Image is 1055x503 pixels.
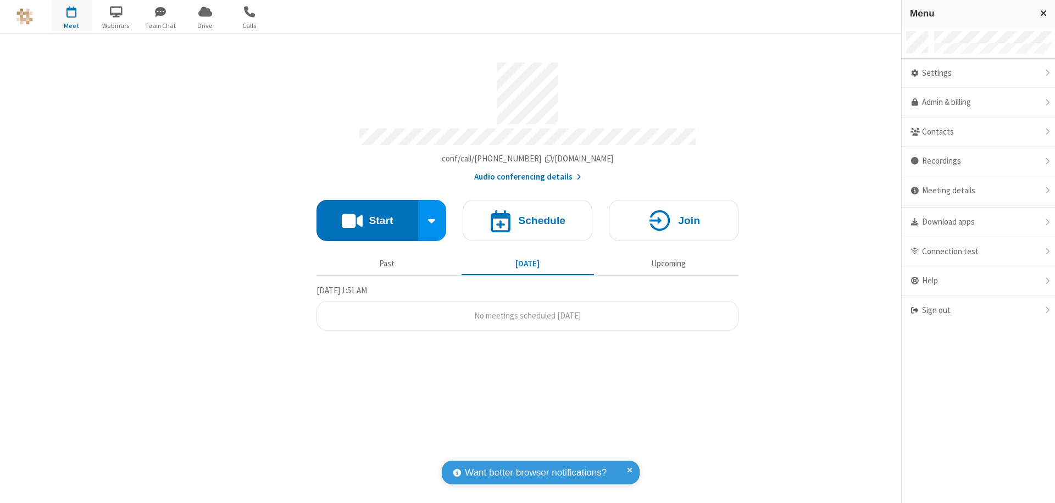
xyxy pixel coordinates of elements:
span: No meetings scheduled [DATE] [474,310,581,321]
div: Contacts [902,118,1055,147]
h4: Schedule [518,215,565,226]
span: Copy my meeting room link [442,153,614,164]
section: Today's Meetings [316,284,738,331]
section: Account details [316,54,738,183]
a: Admin & billing [902,88,1055,118]
h3: Menu [910,8,1030,19]
button: Audio conferencing details [474,171,581,183]
div: Recordings [902,147,1055,176]
h4: Start [369,215,393,226]
div: Start conference options [418,200,447,241]
button: Copy my meeting room linkCopy my meeting room link [442,153,614,165]
span: Webinars [96,21,137,31]
div: Download apps [902,208,1055,237]
div: Connection test [902,237,1055,267]
h4: Join [678,215,700,226]
div: Help [902,266,1055,296]
button: Start [316,200,418,241]
button: [DATE] [462,253,594,274]
div: Meeting details [902,176,1055,206]
button: Upcoming [602,253,735,274]
div: Sign out [902,296,1055,325]
span: Drive [185,21,226,31]
button: Schedule [463,200,592,241]
img: QA Selenium DO NOT DELETE OR CHANGE [16,8,33,25]
button: Join [609,200,738,241]
span: Team Chat [140,21,181,31]
span: Calls [229,21,270,31]
button: Past [321,253,453,274]
span: Meet [51,21,92,31]
div: Settings [902,59,1055,88]
span: [DATE] 1:51 AM [316,285,367,295]
span: Want better browser notifications? [465,466,607,480]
